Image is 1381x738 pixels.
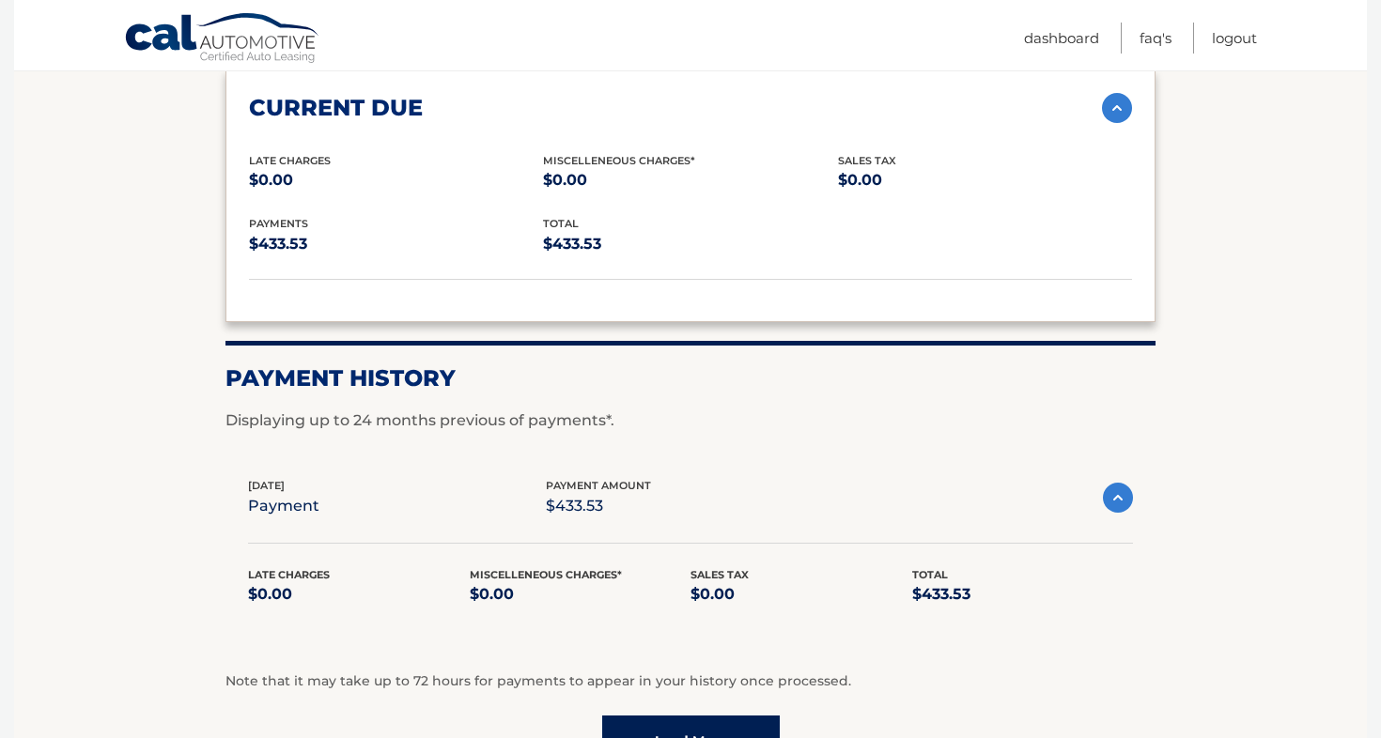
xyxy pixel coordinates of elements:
[225,409,1156,432] p: Displaying up to 24 months previous of payments*.
[838,167,1132,193] p: $0.00
[124,12,321,67] a: Cal Automotive
[248,581,470,607] p: $0.00
[248,479,285,492] span: [DATE]
[249,154,331,167] span: Late Charges
[543,231,837,257] p: $433.53
[690,568,749,581] span: Sales Tax
[838,154,896,167] span: Sales Tax
[225,364,1156,392] h2: Payment History
[1102,93,1132,123] img: accordion-active.svg
[249,94,423,122] h2: current due
[546,493,651,519] p: $433.53
[1024,23,1099,54] a: Dashboard
[1103,483,1133,513] img: accordion-active.svg
[249,217,308,230] span: payments
[248,568,330,581] span: Late Charges
[1212,23,1257,54] a: Logout
[912,581,1134,607] p: $433.53
[225,670,1156,693] p: Note that it may take up to 72 hours for payments to appear in your history once processed.
[543,217,579,230] span: total
[690,581,912,607] p: $0.00
[543,167,837,193] p: $0.00
[248,493,319,519] p: payment
[249,231,543,257] p: $433.53
[249,167,543,193] p: $0.00
[546,479,651,492] span: payment amount
[543,154,695,167] span: Miscelleneous Charges*
[470,581,691,607] p: $0.00
[470,568,622,581] span: Miscelleneous Charges*
[912,568,948,581] span: Total
[1140,23,1172,54] a: FAQ's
